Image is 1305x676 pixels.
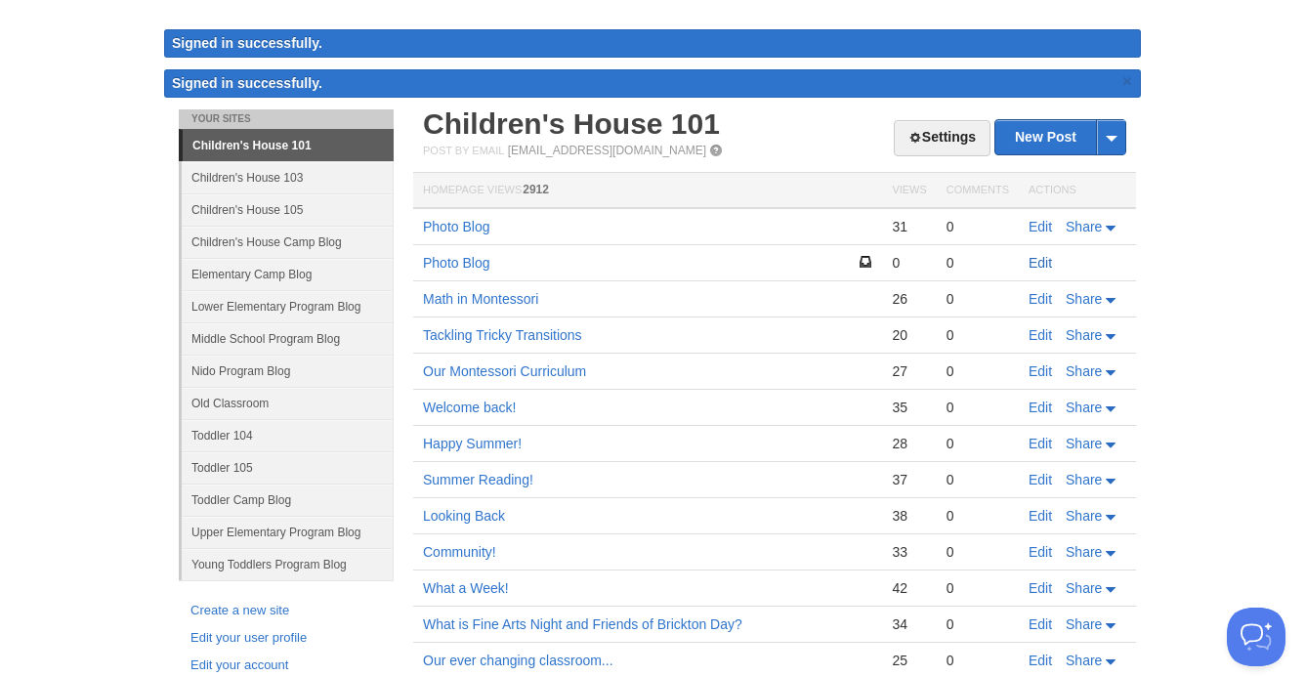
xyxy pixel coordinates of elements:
a: Tackling Tricky Transitions [423,327,582,343]
a: Happy Summer! [423,436,522,451]
span: Share [1066,219,1102,234]
a: Photo Blog [423,255,490,271]
a: Children's House 101 [183,130,394,161]
div: 0 [892,254,926,272]
div: 27 [892,362,926,380]
a: Community! [423,544,496,560]
div: 0 [947,326,1009,344]
iframe: Help Scout Beacon - Open [1227,608,1285,666]
a: Our ever changing classroom... [423,653,613,668]
a: Welcome back! [423,400,516,415]
a: Old Classroom [182,387,394,419]
span: Share [1066,508,1102,524]
a: Edit [1029,327,1052,343]
div: 0 [947,290,1009,308]
div: 25 [892,652,926,669]
div: 34 [892,615,926,633]
div: 0 [947,399,1009,416]
th: Comments [937,173,1019,209]
a: Toddler Camp Blog [182,484,394,516]
li: Your Sites [179,109,394,129]
a: Elementary Camp Blog [182,258,394,290]
span: Share [1066,363,1102,379]
div: 42 [892,579,926,597]
a: Lower Elementary Program Blog [182,290,394,322]
a: Photo Blog [423,219,490,234]
a: Edit [1029,363,1052,379]
th: Actions [1019,173,1136,209]
div: 0 [947,507,1009,525]
div: 0 [947,471,1009,488]
div: 31 [892,218,926,235]
a: New Post [995,120,1125,154]
div: 0 [947,543,1009,561]
div: 20 [892,326,926,344]
a: Summer Reading! [423,472,533,487]
div: 0 [947,254,1009,272]
a: What is Fine Arts Night and Friends of Brickton Day? [423,616,742,632]
div: Signed in successfully. [164,29,1141,58]
th: Homepage Views [413,173,882,209]
th: Views [882,173,936,209]
div: 37 [892,471,926,488]
div: 0 [947,362,1009,380]
a: What a Week! [423,580,509,596]
a: Toddler 105 [182,451,394,484]
div: 33 [892,543,926,561]
span: Signed in successfully. [172,75,322,91]
div: 0 [947,218,1009,235]
a: Edit [1029,616,1052,632]
span: Share [1066,653,1102,668]
div: 0 [947,652,1009,669]
a: Create a new site [190,601,382,621]
span: Share [1066,472,1102,487]
a: Edit [1029,400,1052,415]
a: Our Montessori Curriculum [423,363,586,379]
span: 2912 [523,183,549,196]
div: 26 [892,290,926,308]
div: 35 [892,399,926,416]
a: [EMAIL_ADDRESS][DOMAIN_NAME] [508,144,706,157]
span: Share [1066,291,1102,307]
a: Math in Montessori [423,291,538,307]
a: Edit [1029,472,1052,487]
a: Young Toddlers Program Blog [182,548,394,580]
span: Share [1066,580,1102,596]
a: Edit [1029,291,1052,307]
div: 0 [947,579,1009,597]
a: Children's House 105 [182,193,394,226]
span: Share [1066,544,1102,560]
a: Children's House 103 [182,161,394,193]
a: Edit [1029,508,1052,524]
a: Edit [1029,219,1052,234]
a: Nido Program Blog [182,355,394,387]
a: Children's House Camp Blog [182,226,394,258]
div: 0 [947,615,1009,633]
div: 0 [947,435,1009,452]
div: 28 [892,435,926,452]
a: Toddler 104 [182,419,394,451]
span: Share [1066,400,1102,415]
a: Upper Elementary Program Blog [182,516,394,548]
a: Edit [1029,580,1052,596]
a: Looking Back [423,508,505,524]
span: Share [1066,436,1102,451]
a: Settings [894,120,990,156]
div: 38 [892,507,926,525]
a: Children's House 101 [423,107,720,140]
a: Edit your user profile [190,628,382,649]
a: Edit [1029,255,1052,271]
a: Edit your account [190,655,382,676]
span: Post by Email [423,145,504,156]
span: Share [1066,616,1102,632]
a: Edit [1029,653,1052,668]
a: × [1118,69,1136,94]
a: Middle School Program Blog [182,322,394,355]
a: Edit [1029,436,1052,451]
a: Edit [1029,544,1052,560]
span: Share [1066,327,1102,343]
